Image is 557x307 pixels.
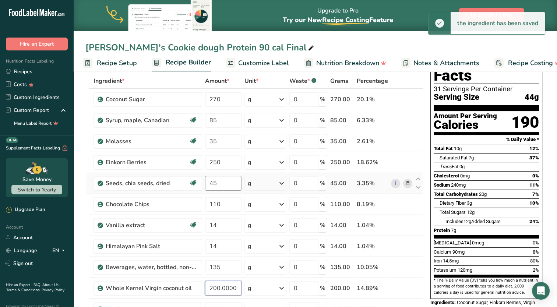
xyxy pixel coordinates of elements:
[106,200,198,209] div: Chocolate Chips
[6,38,68,50] button: Hire an Expert
[357,116,388,125] div: 6.33%
[248,200,251,209] div: g
[85,41,315,54] div: [PERSON_NAME]'s Cookie dough Protein 90 cal Final
[529,146,539,151] span: 12%
[226,55,289,71] a: Customize Label
[34,282,42,287] a: FAQ .
[434,191,478,197] span: Total Carbohydrates
[248,137,251,146] div: g
[205,77,229,85] span: Amount
[357,179,388,188] div: 3.35%
[94,77,124,85] span: Ingredient
[330,284,354,293] div: 200.00
[451,12,545,34] div: the ingredient has been saved
[83,55,137,71] a: Recipe Setup
[330,200,354,209] div: 110.00
[533,267,539,273] span: 2%
[11,185,62,194] button: Switch to Yearly
[6,282,32,287] a: Hire an Expert .
[316,58,379,68] span: Nutrition Breakdown
[42,287,64,293] a: Privacy Policy
[440,164,452,169] i: Trans
[434,146,453,151] span: Total Fat
[166,57,211,67] span: Recipe Builder
[330,77,348,85] span: Grams
[304,55,386,71] a: Nutrition Breakdown
[106,158,189,167] div: Einkorn Berries
[22,176,52,183] div: Save Money
[452,249,465,255] span: 90mg
[460,173,470,179] span: 0mg
[508,58,553,68] span: Recipe Costing
[322,15,369,24] span: Recipe Costing
[357,242,388,251] div: 1.04%
[106,179,189,188] div: Seeds, chia seeds, dried
[529,200,539,206] span: 10%
[106,242,198,251] div: Himalayan Pink Salt
[106,263,198,272] div: Beverages, water, bottled, non-carbonated, [PERSON_NAME]
[530,258,539,264] span: 80%
[532,282,550,300] div: Open Intercom Messenger
[248,116,251,125] div: g
[434,113,497,120] div: Amount Per Serving
[52,246,68,255] div: EN
[248,284,251,293] div: g
[467,200,472,206] span: 3g
[391,179,400,188] a: i
[106,116,189,125] div: Syrup, maple, Canadian
[451,227,456,233] span: 7g
[6,206,45,214] div: Upgrade Plan
[357,95,388,104] div: 20.1%
[330,116,354,125] div: 85.00
[330,158,354,167] div: 250.00
[106,221,189,230] div: Vanilla extract
[472,240,484,246] span: 0mcg
[459,164,465,169] span: 0g
[244,77,258,85] span: Unit
[443,258,459,264] span: 14.5mg
[532,173,539,179] span: 0%
[454,146,462,151] span: 10g
[357,200,388,209] div: 8.19%
[529,182,539,188] span: 11%
[6,106,49,114] div: Custom Report
[440,155,468,160] span: Saturated Fat
[511,113,539,132] div: 190
[330,221,354,230] div: 14.00
[434,258,442,264] span: Iron
[467,209,475,215] span: 12g
[6,287,42,293] a: Terms & Conditions .
[282,15,393,24] span: Try our New Feature
[18,186,56,193] span: Switch to Yearly
[330,263,354,272] div: 135.00
[525,93,539,102] span: 44g
[248,95,251,104] div: g
[248,179,251,188] div: g
[434,120,497,130] div: Calories
[451,182,466,188] span: 240mg
[479,191,487,197] span: 20g
[445,219,501,224] span: Includes Added Sugars
[357,284,388,293] div: 14.89%
[469,155,474,160] span: 7g
[152,54,211,72] a: Recipe Builder
[440,200,466,206] span: Dietary Fiber
[434,135,539,144] section: % Daily Value *
[6,282,59,293] a: About Us .
[357,221,388,230] div: 1.04%
[106,95,198,104] div: Coconut Sugar
[357,77,388,85] span: Percentage
[97,58,137,68] span: Recipe Setup
[533,240,539,246] span: 0%
[529,219,539,224] span: 24%
[459,8,524,23] button: Upgrade to Pro
[248,158,251,167] div: g
[434,93,479,102] span: Serving Size
[282,0,393,31] div: Upgrade to Pro
[532,191,539,197] span: 7%
[248,221,251,230] div: g
[434,278,539,296] section: * The % Daily Value (DV) tells you how much a nutrient in a serving of food contributes to a dail...
[434,85,539,93] div: 31 Servings Per Container
[248,263,251,272] div: g
[401,55,479,71] a: Notes & Attachments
